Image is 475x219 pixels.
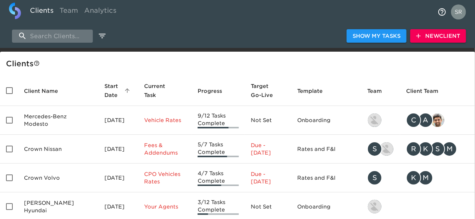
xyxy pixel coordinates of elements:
div: C [406,113,421,128]
img: kevin.lo@roadster.com [368,113,381,127]
p: Fees & Addendums [144,142,186,156]
input: search [12,30,93,43]
td: [DATE] [98,106,138,135]
span: Start Date [104,82,132,100]
td: Rates and F&I [291,135,361,164]
td: Rates and F&I [291,164,361,192]
img: Profile [451,4,466,19]
img: kevin.lo@roadster.com [368,200,381,213]
td: [DATE] [98,164,138,192]
div: savannah@roadster.com, austin@roadster.com [367,142,394,156]
span: Client Team [406,86,448,95]
span: Client Name [24,86,68,95]
p: Due - [DATE] [251,142,285,156]
a: Analytics [81,3,119,21]
p: CPO Vehicles Rates [144,170,186,185]
span: New Client [416,31,460,41]
td: 5/7 Tasks Complete [192,135,245,164]
div: savannah@roadster.com [367,170,394,185]
div: kevin.lo@roadster.com [367,199,394,214]
p: Your Agents [144,203,186,210]
button: notifications [433,3,451,21]
td: Crown Volvo [18,164,98,192]
td: 9/12 Tasks Complete [192,106,245,135]
span: Team [367,86,392,95]
img: logo [9,3,21,19]
td: Onboarding [291,106,361,135]
div: S [430,142,445,156]
a: Clients [27,3,57,21]
button: Show My Tasks [347,29,407,43]
div: clayton.mandel@roadster.com, angelique.nurse@roadster.com, sandeep@simplemnt.com [406,113,469,128]
td: Mercedes-Benz Modesto [18,106,98,135]
div: kwilson@crowncars.com, mcooley@crowncars.com [406,170,469,185]
div: S [367,142,382,156]
td: 4/7 Tasks Complete [192,164,245,192]
div: kevin.lo@roadster.com [367,113,394,128]
div: M [418,170,433,185]
td: Not Set [245,106,291,135]
span: Show My Tasks [353,31,401,41]
div: Client s [6,58,472,70]
button: NewClient [410,29,466,43]
img: austin@roadster.com [380,142,393,156]
span: Progress [198,86,232,95]
svg: This is a list of all of your clients and clients shared with you [34,60,40,66]
p: Vehicle Rates [144,116,186,124]
div: R [406,142,421,156]
div: M [442,142,457,156]
td: [DATE] [98,135,138,164]
span: Calculated based on the start date and the duration of all Tasks contained in this Hub. [251,82,275,100]
div: S [367,170,382,185]
span: Target Go-Live [251,82,285,100]
td: Crown Nissan [18,135,98,164]
a: Team [57,3,81,21]
span: Current Task [144,82,186,100]
button: edit [96,30,109,42]
span: Template [297,86,332,95]
div: K [418,142,433,156]
p: Due - [DATE] [251,170,285,185]
div: K [406,170,421,185]
div: A [418,113,433,128]
div: rrobins@crowncars.com, kwilson@crowncars.com, sparent@crowncars.com, mcooley@crowncars.com [406,142,469,156]
span: This is the next Task in this Hub that should be completed [144,82,176,100]
img: sandeep@simplemnt.com [431,113,444,127]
